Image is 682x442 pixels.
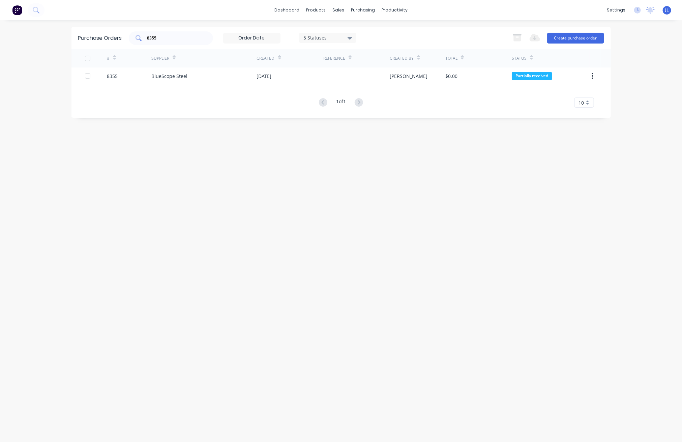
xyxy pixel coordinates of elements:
div: [PERSON_NAME] [390,73,427,80]
span: JL [665,7,669,13]
div: Partially received [512,72,552,80]
div: BlueScope Steel [151,73,187,80]
div: 1 of 1 [336,98,346,108]
input: Order Date [224,33,280,43]
div: products [303,5,329,15]
div: 5 Statuses [303,34,352,41]
div: Created By [390,55,414,61]
div: $0.00 [445,73,457,80]
div: Purchase Orders [78,34,122,42]
div: sales [329,5,348,15]
div: Reference [323,55,345,61]
div: purchasing [348,5,378,15]
a: dashboard [271,5,303,15]
div: Status [512,55,527,61]
div: # [107,55,110,61]
div: settings [603,5,629,15]
input: Search purchase orders... [147,35,203,42]
div: [DATE] [257,73,272,80]
button: Create purchase order [547,33,604,44]
span: 10 [579,99,584,106]
div: 8355 [107,73,118,80]
div: productivity [378,5,411,15]
div: Created [257,55,275,61]
img: Factory [12,5,22,15]
div: Supplier [151,55,169,61]
div: Total [445,55,457,61]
